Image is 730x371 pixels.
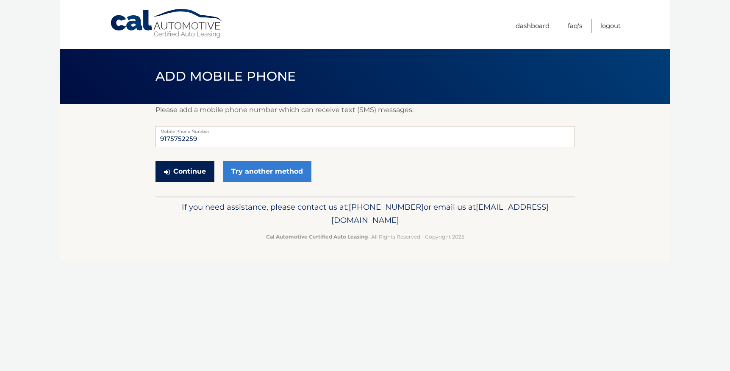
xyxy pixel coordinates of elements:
[223,161,311,182] a: Try another method
[155,104,575,116] p: Please add a mobile phone number which can receive text (SMS) messages.
[155,161,214,182] button: Continue
[155,68,296,84] span: Add Mobile Phone
[349,202,424,212] span: [PHONE_NUMBER]
[516,19,550,33] a: Dashboard
[161,232,569,241] p: - All Rights Reserved - Copyright 2025
[266,233,368,240] strong: Cal Automotive Certified Auto Leasing
[161,200,569,228] p: If you need assistance, please contact us at: or email us at
[568,19,582,33] a: FAQ's
[110,8,224,39] a: Cal Automotive
[600,19,621,33] a: Logout
[155,126,575,133] label: Mobile Phone Number
[155,126,575,147] input: Mobile Phone Number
